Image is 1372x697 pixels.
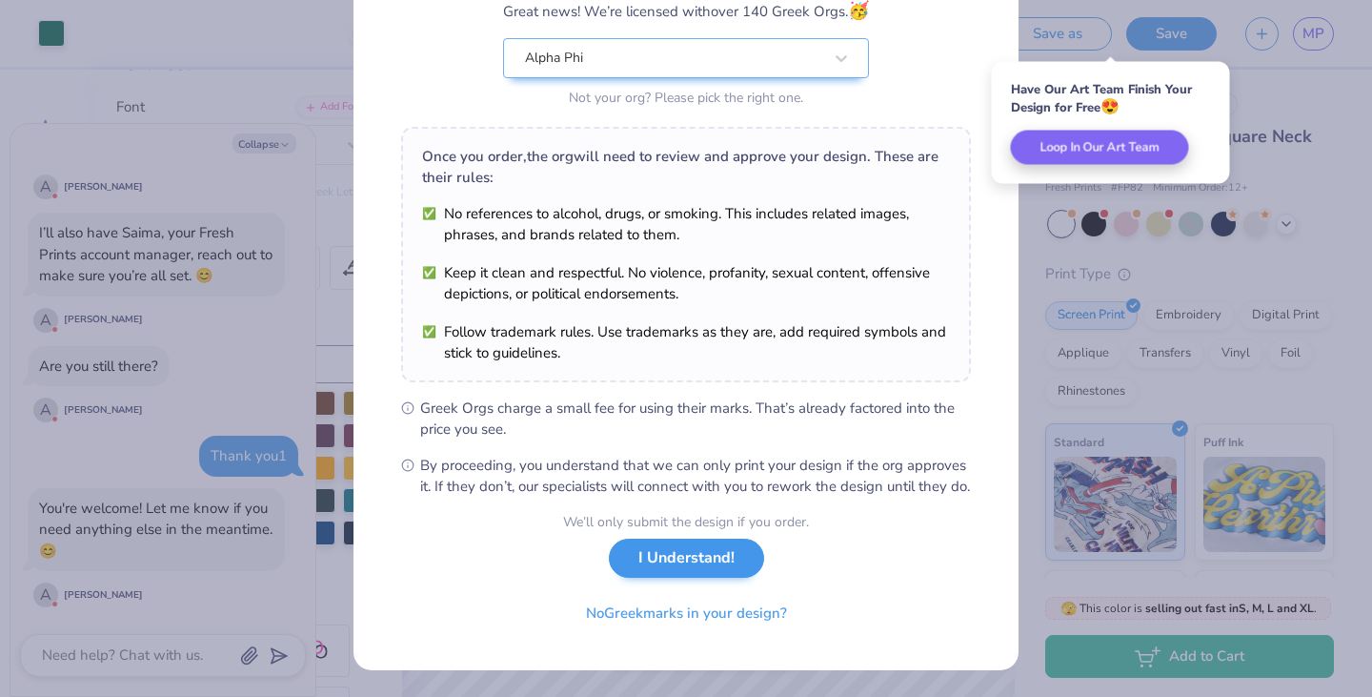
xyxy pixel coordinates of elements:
[609,539,764,578] button: I Understand!
[422,146,950,188] div: Once you order, the org will need to review and approve your design. These are their rules:
[420,398,971,440] span: Greek Orgs charge a small fee for using their marks. That’s already factored into the price you see.
[1100,96,1120,117] span: 😍
[422,203,950,245] li: No references to alcohol, drugs, or smoking. This includes related images, phrases, and brands re...
[1011,81,1211,116] div: Have Our Art Team Finish Your Design for Free
[503,88,869,108] div: Not your org? Please pick the right one.
[563,512,809,532] div: We’ll only submit the design if you order.
[420,455,971,497] span: By proceeding, you understand that we can only print your design if the org approves it. If they ...
[422,262,950,304] li: Keep it clean and respectful. No violence, profanity, sexual content, offensive depictions, or po...
[570,594,803,633] button: NoGreekmarks in your design?
[422,321,950,363] li: Follow trademark rules. Use trademarks as they are, add required symbols and stick to guidelines.
[1011,131,1189,165] button: Loop In Our Art Team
